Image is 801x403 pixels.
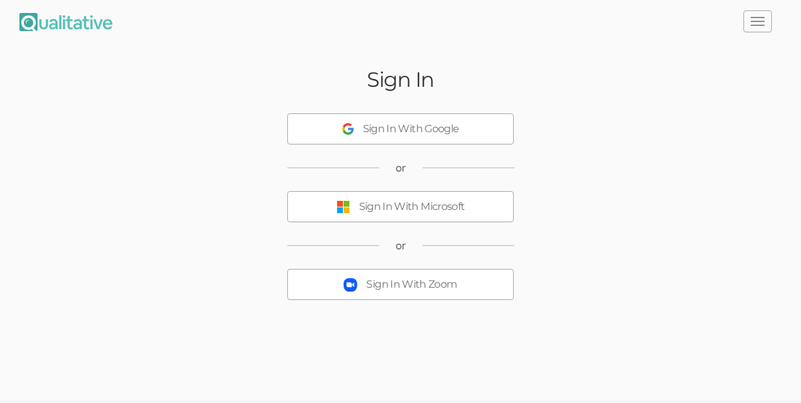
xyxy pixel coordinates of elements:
[736,341,801,403] iframe: Chat Widget
[19,13,113,31] img: Qualitative
[287,269,514,300] button: Sign In With Zoom
[359,200,465,214] div: Sign In With Microsoft
[363,122,459,137] div: Sign In With Google
[342,123,354,135] img: Sign In With Google
[367,68,434,91] h2: Sign In
[336,200,350,214] img: Sign In With Microsoft
[395,161,406,176] span: or
[344,278,357,292] img: Sign In With Zoom
[287,113,514,144] button: Sign In With Google
[287,191,514,222] button: Sign In With Microsoft
[366,277,457,292] div: Sign In With Zoom
[395,238,406,253] span: or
